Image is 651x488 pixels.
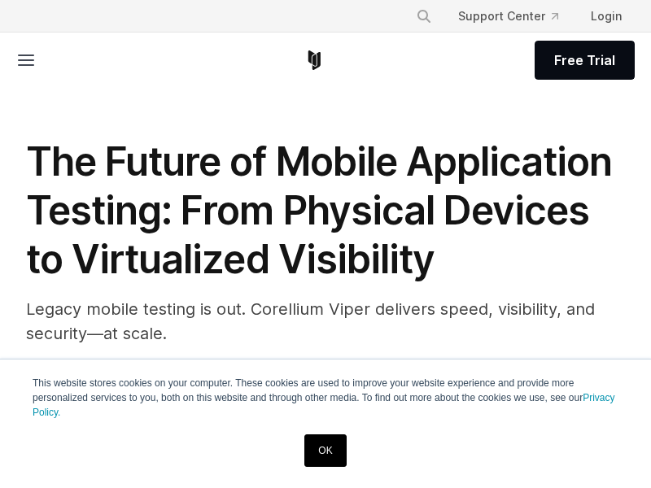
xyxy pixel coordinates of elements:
[554,50,615,70] span: Free Trial
[304,50,325,70] a: Corellium Home
[26,299,595,343] span: Legacy mobile testing is out. Corellium Viper delivers speed, visibility, and security—at scale.
[33,376,618,420] p: This website stores cookies on your computer. These cookies are used to improve your website expe...
[403,2,635,31] div: Navigation Menu
[535,41,635,80] a: Free Trial
[578,2,635,31] a: Login
[409,2,439,31] button: Search
[304,434,346,467] a: OK
[445,2,571,31] a: Support Center
[26,137,612,283] span: The Future of Mobile Application Testing: From Physical Devices to Virtualized Visibility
